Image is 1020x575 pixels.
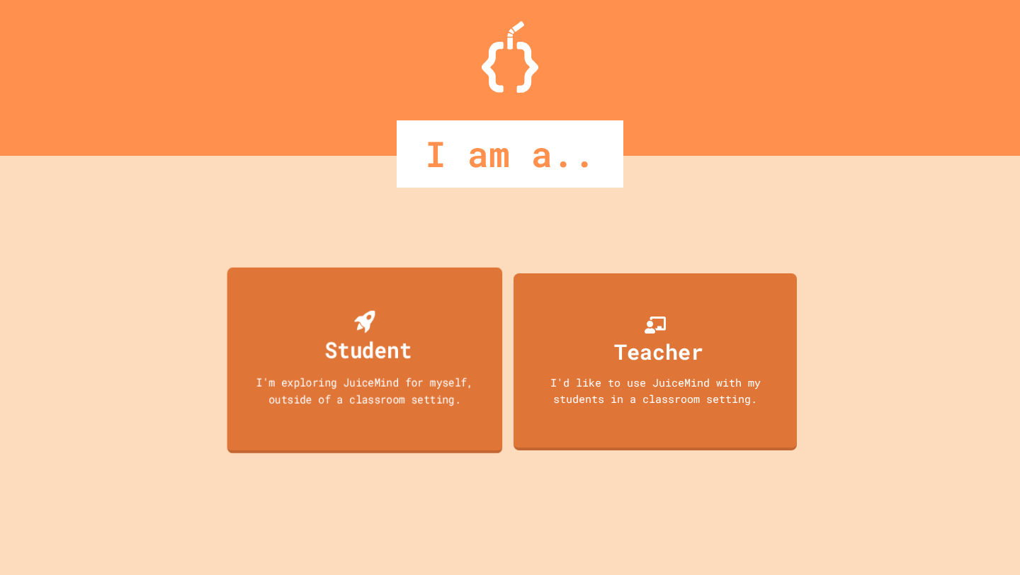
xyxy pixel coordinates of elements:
[325,333,412,366] div: Student
[614,336,703,368] div: Teacher
[528,375,783,406] div: I'd like to use JuiceMind with my students in a classroom setting.
[397,120,623,188] div: I am a..
[482,21,538,93] img: Logo.svg
[241,374,489,407] div: I'm exploring JuiceMind for myself, outside of a classroom setting.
